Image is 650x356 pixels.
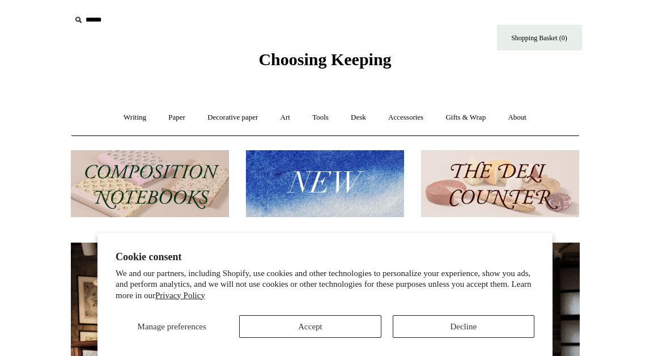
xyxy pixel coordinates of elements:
button: Decline [393,315,534,338]
a: Paper [158,103,196,133]
img: The Deli Counter [421,150,579,218]
a: Gifts & Wrap [435,103,496,133]
a: Decorative paper [197,103,268,133]
h2: Cookie consent [116,251,534,263]
a: Tools [302,103,339,133]
p: We and our partners, including Shopify, use cookies and other technologies to personalize your ex... [116,268,534,302]
a: Writing [113,103,156,133]
a: Desk [341,103,376,133]
a: About [498,103,537,133]
img: 202302 Composition ledgers.jpg__PID:69722ee6-fa44-49dd-a067-31375e5d54ec [71,150,229,218]
button: Manage preferences [116,315,228,338]
span: Manage preferences [138,322,206,331]
a: Privacy Policy [155,291,205,300]
a: Art [270,103,300,133]
img: New.jpg__PID:f73bdf93-380a-4a35-bcfe-7823039498e1 [246,150,404,218]
span: Choosing Keeping [258,50,391,69]
button: Accept [239,315,381,338]
a: Accessories [378,103,434,133]
a: Choosing Keeping [258,59,391,67]
a: Shopping Basket (0) [497,25,582,50]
